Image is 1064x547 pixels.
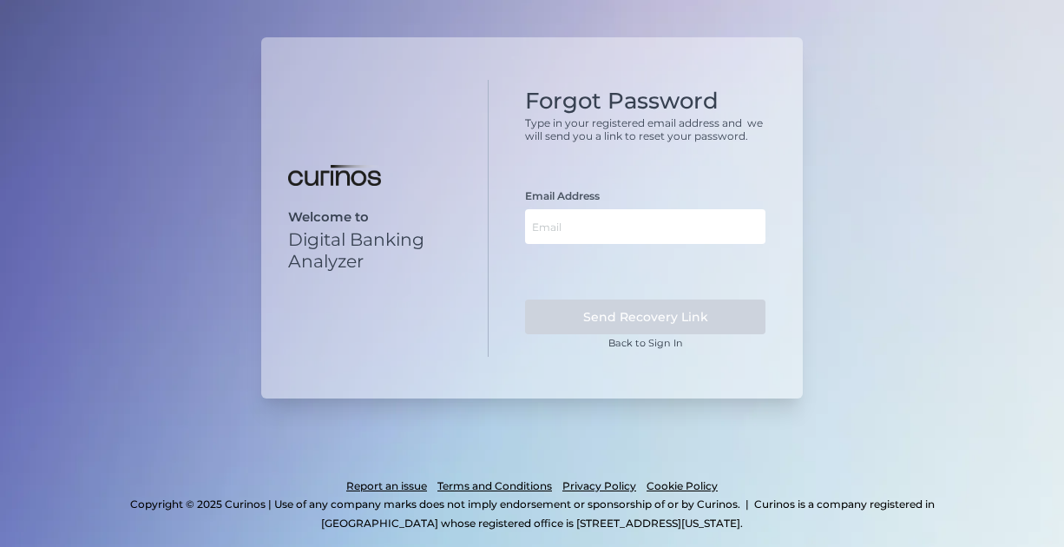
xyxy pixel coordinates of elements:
[525,209,765,244] input: Email
[346,477,427,496] a: Report an issue
[321,498,935,530] p: Curinos is a company registered in [GEOGRAPHIC_DATA] whose registered office is [STREET_ADDRESS][...
[288,209,472,225] p: Welcome to
[608,337,683,349] a: Back to Sign In
[525,88,765,115] h1: Forgot Password
[288,165,381,186] img: Digital Banking Analyzer
[130,498,740,511] p: Copyright © 2025 Curinos | Use of any company marks does not imply endorsement or sponsorship of ...
[288,228,472,272] p: Digital Banking Analyzer
[525,116,765,142] p: Type in your registered email address and we will send you a link to reset your password.
[525,189,600,202] label: Email Address
[525,300,765,334] button: Send Recovery Link
[437,477,552,496] a: Terms and Conditions
[647,477,718,496] a: Cookie Policy
[562,477,636,496] a: Privacy Policy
